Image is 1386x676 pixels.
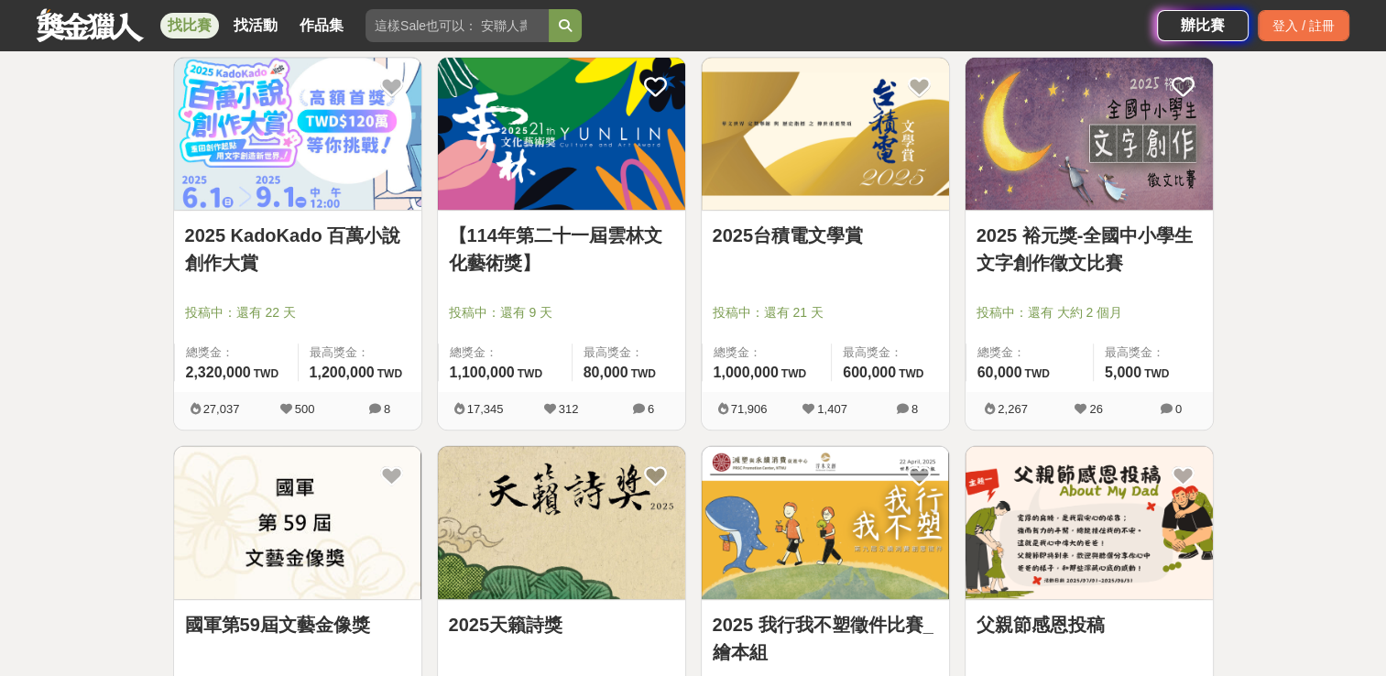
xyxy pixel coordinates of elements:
a: 作品集 [292,13,351,38]
span: 0 [1175,402,1182,416]
span: 80,000 [584,365,628,380]
span: 最高獎金： [310,343,410,362]
a: 【114年第二十一屆雲林文化藝術獎】 [449,222,674,277]
span: 26 [1089,402,1102,416]
img: Cover Image [966,446,1213,599]
span: TWD [899,367,923,380]
span: 60,000 [977,365,1022,380]
a: 2025 裕元獎-全國中小學生文字創作徵文比賽 [977,222,1202,277]
span: 5,000 [1105,365,1141,380]
span: 1,000,000 [714,365,779,380]
span: 8 [911,402,918,416]
span: 600,000 [843,365,896,380]
a: Cover Image [966,446,1213,600]
span: 6 [648,402,654,416]
a: Cover Image [702,58,949,212]
span: 1,200,000 [310,365,375,380]
img: Cover Image [702,446,949,599]
a: Cover Image [702,446,949,600]
span: TWD [254,367,278,380]
a: 國軍第59屆文藝金像獎 [185,611,410,638]
span: 1,100,000 [450,365,515,380]
span: TWD [631,367,656,380]
span: TWD [1024,367,1049,380]
a: 2025天籟詩獎 [449,611,674,638]
span: 總獎金： [714,343,821,362]
a: 辦比賽 [1157,10,1249,41]
span: 總獎金： [450,343,561,362]
input: 這樣Sale也可以： 安聯人壽創意銷售法募集 [366,9,549,42]
a: 2025 KadoKado 百萬小說創作大賞 [185,222,410,277]
span: 2,320,000 [186,365,251,380]
span: 最高獎金： [584,343,674,362]
span: 投稿中：還有 9 天 [449,303,674,322]
a: Cover Image [174,446,421,600]
span: TWD [781,367,806,380]
span: 500 [295,402,315,416]
span: 1,407 [817,402,847,416]
img: Cover Image [438,58,685,211]
a: Cover Image [438,58,685,212]
span: 投稿中：還有 21 天 [713,303,938,322]
a: 2025台積電文學賞 [713,222,938,249]
span: TWD [1144,367,1169,380]
span: 17,345 [467,402,504,416]
a: Cover Image [966,58,1213,212]
span: TWD [518,367,542,380]
img: Cover Image [702,58,949,211]
img: Cover Image [174,446,421,599]
span: 最高獎金： [843,343,937,362]
span: 投稿中：還有 大約 2 個月 [977,303,1202,322]
span: TWD [377,367,402,380]
a: Cover Image [438,446,685,600]
span: 總獎金： [977,343,1082,362]
a: Cover Image [174,58,421,212]
a: 找活動 [226,13,285,38]
a: 找比賽 [160,13,219,38]
span: 312 [559,402,579,416]
img: Cover Image [438,446,685,599]
div: 登入 / 註冊 [1258,10,1349,41]
span: 71,906 [731,402,768,416]
img: Cover Image [174,58,421,211]
span: 總獎金： [186,343,287,362]
span: 8 [384,402,390,416]
a: 父親節感恩投稿 [977,611,1202,638]
span: 最高獎金： [1105,343,1202,362]
span: 27,037 [203,402,240,416]
a: 2025 我行我不塑徵件比賽_繪本組 [713,611,938,666]
span: 2,267 [998,402,1028,416]
span: 投稿中：還有 22 天 [185,303,410,322]
img: Cover Image [966,58,1213,211]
